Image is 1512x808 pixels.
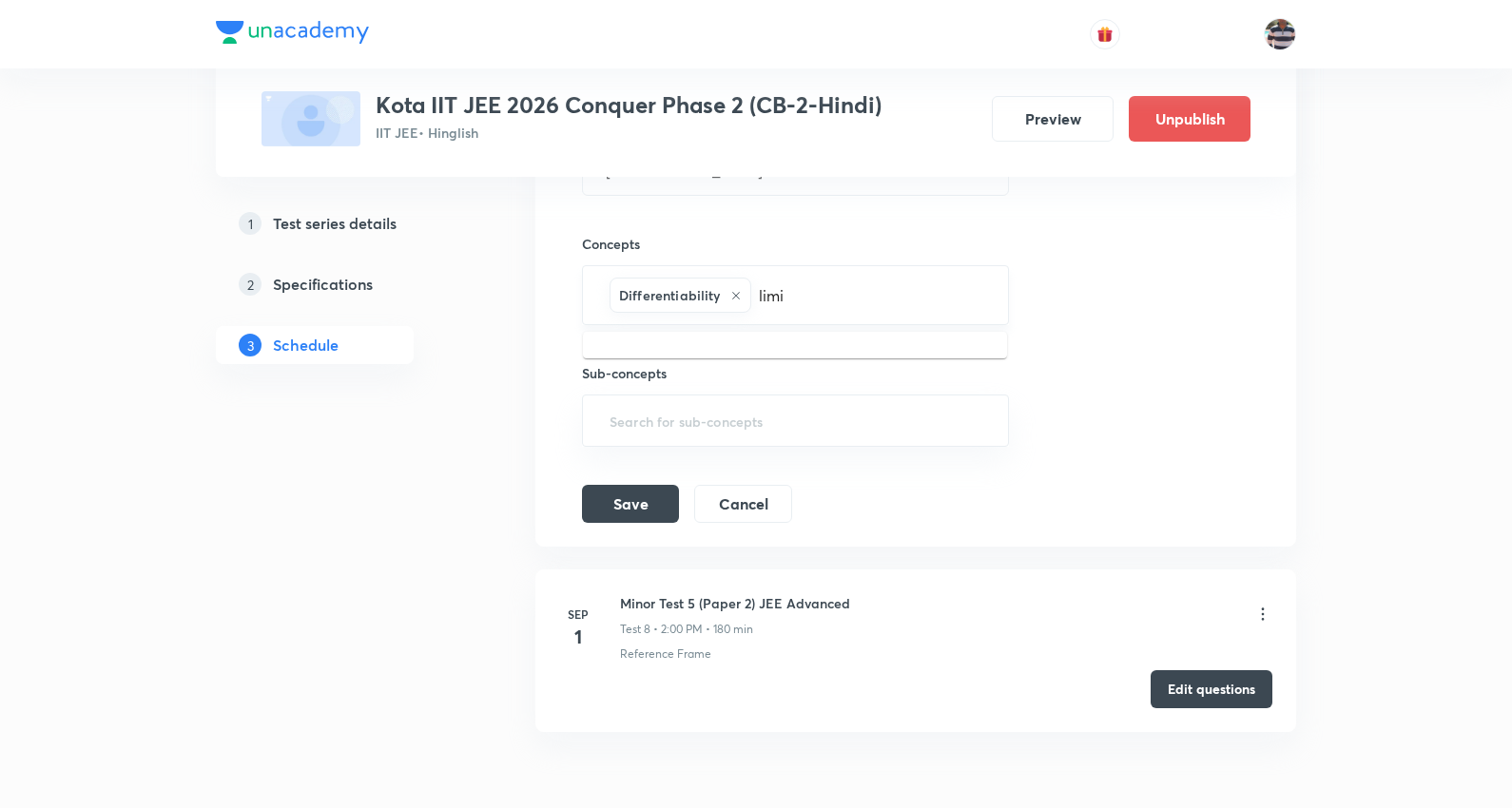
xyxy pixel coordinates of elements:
[239,334,262,356] p: 3
[1129,96,1250,142] button: Unpublish
[1151,670,1272,708] button: Edit questions
[216,21,369,44] img: Company Logo
[620,593,850,613] h6: Minor Test 5 (Paper 2) JEE Advanced
[998,294,1001,298] button: Close
[559,606,597,623] h6: Sep
[1264,18,1296,50] img: jugraj singh
[582,234,1009,254] h6: Concepts
[992,96,1114,142] button: Preview
[582,363,1009,383] h6: Sub-concepts
[216,204,475,242] a: 1Test series details
[239,212,262,235] p: 1
[262,91,360,146] img: fallback-thumbnail.png
[559,623,597,651] h4: 1
[273,212,397,235] h5: Test series details
[582,485,679,523] button: Save
[376,91,882,119] h3: Kota IIT JEE 2026 Conquer Phase 2 (CB-2-Hindi)
[1096,26,1114,43] img: avatar
[216,21,369,48] a: Company Logo
[273,334,339,356] h5: Schedule
[376,123,882,143] p: IIT JEE • Hinglish
[273,273,373,296] h5: Specifications
[606,403,985,438] input: Search for sub-concepts
[694,485,792,523] button: Cancel
[1090,19,1120,49] button: avatar
[619,285,721,305] h6: Differentiability
[998,419,1001,423] button: Open
[620,621,753,638] p: Test 8 • 2:00 PM • 180 min
[620,645,711,663] p: Reference Frame
[239,273,262,296] p: 2
[216,265,475,303] a: 2Specifications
